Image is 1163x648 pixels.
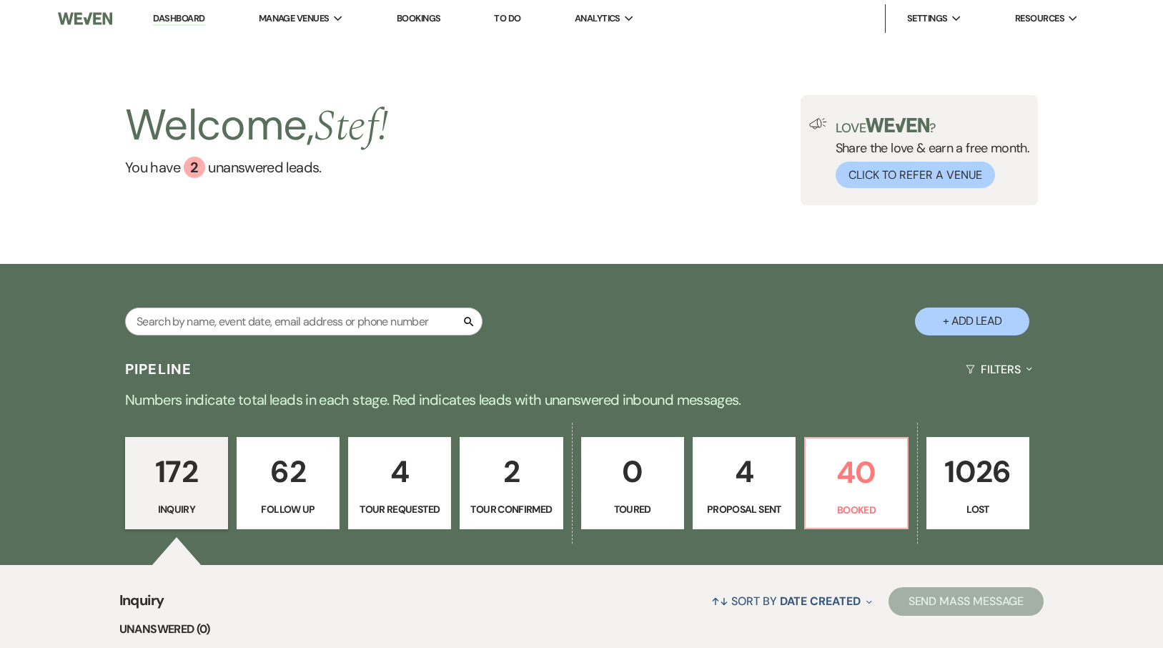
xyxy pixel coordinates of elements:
[827,118,1030,188] div: Share the love & earn a free month.
[119,620,1044,639] li: Unanswered (0)
[907,11,948,26] span: Settings
[125,157,389,178] a: You have 2 unanswered leads.
[702,501,786,517] p: Proposal Sent
[67,388,1097,411] p: Numbers indicate total leads in each stage. Red indicates leads with unanswered inbound messages.
[134,448,219,496] p: 172
[915,308,1029,335] button: + Add Lead
[357,501,442,517] p: Tour Requested
[315,94,389,159] span: Stef !
[590,501,675,517] p: Toured
[259,11,330,26] span: Manage Venues
[693,437,796,530] a: 4Proposal Sent
[125,359,192,379] h3: Pipeline
[814,502,899,518] p: Booked
[575,11,620,26] span: Analytics
[469,448,553,496] p: 2
[889,587,1044,616] button: Send Mass Message
[702,448,786,496] p: 4
[494,12,520,24] a: To Do
[936,448,1020,496] p: 1026
[184,157,205,178] div: 2
[246,448,330,496] p: 62
[581,437,684,530] a: 0Toured
[246,501,330,517] p: Follow Up
[357,448,442,496] p: 4
[936,501,1020,517] p: Lost
[125,95,389,157] h2: Welcome,
[836,162,995,188] button: Click to Refer a Venue
[125,437,228,530] a: 172Inquiry
[58,4,112,34] img: Weven Logo
[866,118,929,132] img: weven-logo-green.svg
[960,350,1038,388] button: Filters
[460,437,563,530] a: 2Tour Confirmed
[1015,11,1064,26] span: Resources
[814,448,899,496] p: 40
[836,118,1030,134] p: Love ?
[469,501,553,517] p: Tour Confirmed
[780,594,861,609] span: Date Created
[706,582,877,620] button: Sort By Date Created
[134,501,219,517] p: Inquiry
[153,12,204,26] a: Dashboard
[809,118,827,129] img: loud-speaker-illustration.svg
[926,437,1029,530] a: 1026Lost
[804,437,909,530] a: 40Booked
[237,437,340,530] a: 62Follow Up
[119,589,164,620] span: Inquiry
[397,12,441,24] a: Bookings
[348,437,451,530] a: 4Tour Requested
[590,448,675,496] p: 0
[125,308,482,335] input: Search by name, event date, email address or phone number
[711,594,728,609] span: ↑↓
